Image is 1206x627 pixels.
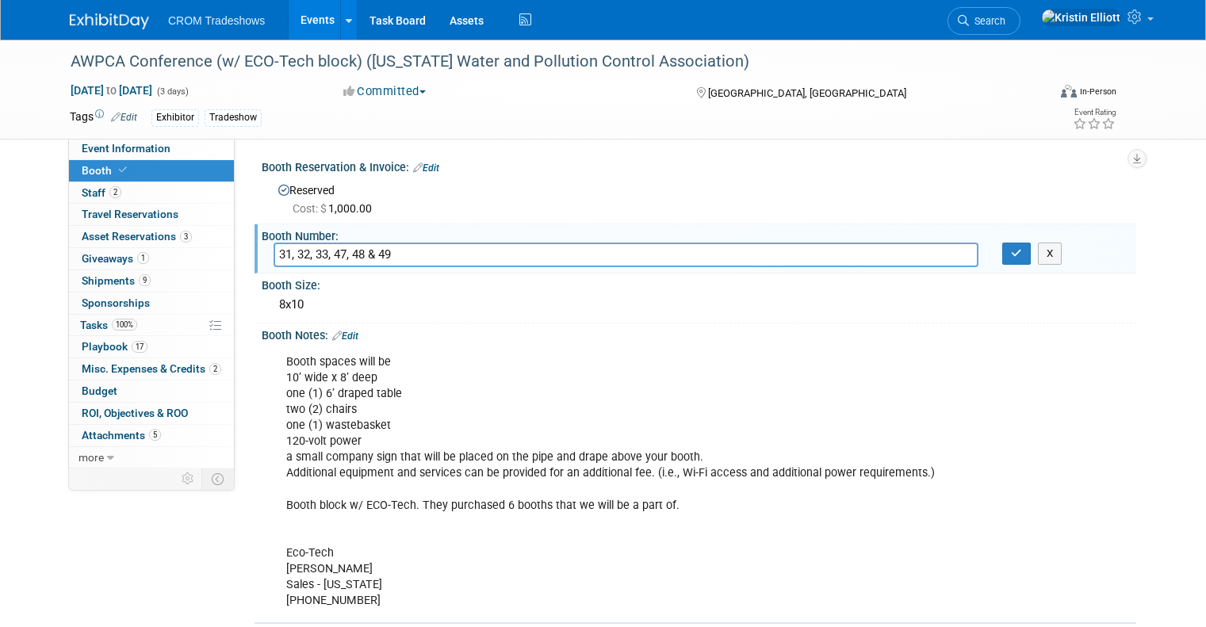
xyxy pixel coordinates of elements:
a: ROI, Objectives & ROO [69,403,234,424]
img: Format-Inperson.png [1061,85,1077,97]
div: In-Person [1079,86,1116,97]
a: Playbook17 [69,336,234,357]
span: 100% [112,319,137,331]
span: Event Information [82,142,170,155]
span: ROI, Objectives & ROO [82,407,188,419]
span: Shipments [82,274,151,287]
span: Tasks [80,319,137,331]
span: 17 [132,341,147,353]
span: CROM Tradeshows [168,14,265,27]
span: Search [969,15,1005,27]
a: Sponsorships [69,292,234,314]
a: Booth [69,160,234,182]
a: Edit [332,331,358,342]
div: Booth spaces will be 10’ wide x 8’ deep one (1) 6’ draped table two (2) chairs one (1) wastebaske... [275,346,967,617]
span: 2 [109,186,121,198]
div: Event Rating [1073,109,1116,117]
span: Giveaways [82,252,149,265]
div: AWPCA Conference (w/ ECO-Tech block) ([US_STATE] Water and Pollution Control Association) [65,48,1028,76]
td: Personalize Event Tab Strip [174,468,202,489]
span: Booth [82,164,130,177]
button: Committed [338,83,432,100]
div: 8x10 [274,292,1124,317]
img: ExhibitDay [70,13,149,29]
span: Cost: $ [293,202,328,215]
span: Misc. Expenses & Credits [82,362,221,375]
a: Asset Reservations3 [69,226,234,247]
a: Giveaways1 [69,248,234,270]
span: Staff [82,186,121,199]
span: to [104,84,119,97]
span: Budget [82,384,117,397]
span: 1,000.00 [293,202,378,215]
span: [DATE] [DATE] [70,83,153,97]
a: more [69,447,234,468]
span: [GEOGRAPHIC_DATA], [GEOGRAPHIC_DATA] [708,87,906,99]
a: Edit [413,162,439,174]
div: Reserved [274,178,1124,216]
a: Travel Reservations [69,204,234,225]
span: 9 [139,274,151,286]
span: Sponsorships [82,296,150,309]
div: Exhibitor [151,109,199,126]
a: Search [948,7,1020,35]
img: Kristin Elliott [1041,9,1121,26]
i: Booth reservation complete [119,166,127,174]
span: 1 [137,252,149,264]
a: Budget [69,380,234,402]
span: Travel Reservations [82,208,178,220]
span: (3 days) [155,86,189,97]
a: Event Information [69,138,234,159]
span: 5 [149,429,161,441]
div: Booth Size: [262,273,1136,293]
span: Asset Reservations [82,230,192,243]
button: X [1038,243,1062,265]
div: Tradeshow [205,109,262,126]
td: Toggle Event Tabs [202,468,235,489]
span: Playbook [82,340,147,353]
td: Tags [70,109,137,127]
span: more [78,451,104,464]
span: 2 [209,363,221,375]
span: Attachments [82,429,161,442]
a: Edit [111,112,137,123]
span: 3 [180,231,192,243]
div: Booth Number: [262,224,1136,244]
div: Booth Reservation & Invoice: [262,155,1136,176]
a: Attachments5 [69,425,234,446]
a: Staff2 [69,182,234,204]
a: Misc. Expenses & Credits2 [69,358,234,380]
div: Event Format [962,82,1116,106]
div: Booth Notes: [262,323,1136,344]
a: Tasks100% [69,315,234,336]
a: Shipments9 [69,270,234,292]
